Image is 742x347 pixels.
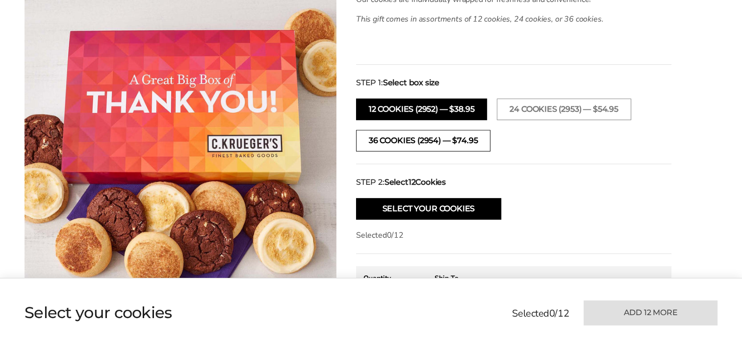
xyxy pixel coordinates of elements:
div: STEP 2: [356,176,671,188]
div: STEP 1: [356,77,671,89]
span: 12 [409,177,416,187]
p: Selected / [512,306,569,321]
button: 12 COOKIES (2952) — $38.95 [356,99,487,120]
p: Selected / [356,229,671,241]
i: This gift comes in assortments of 12 cookies, 24 cookies, or 36 cookies. [356,14,603,25]
button: 24 COOKIES (2953) — $54.95 [497,99,631,120]
strong: Select box size [383,77,439,89]
button: Select Your Cookies [356,198,501,220]
span: 12 [558,307,569,320]
iframe: Sign Up via Text for Offers [8,310,102,339]
span: 0 [549,307,555,320]
gfm-form: New recipient [356,266,671,339]
button: 36 COOKIES (2954) — $74.95 [356,130,490,151]
span: 0 [386,230,391,241]
button: Add 12 more [584,300,717,325]
div: Ship To [435,273,515,283]
strong: Select Cookies [384,176,446,188]
div: Quantity [363,273,422,283]
span: 12 [394,230,404,241]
